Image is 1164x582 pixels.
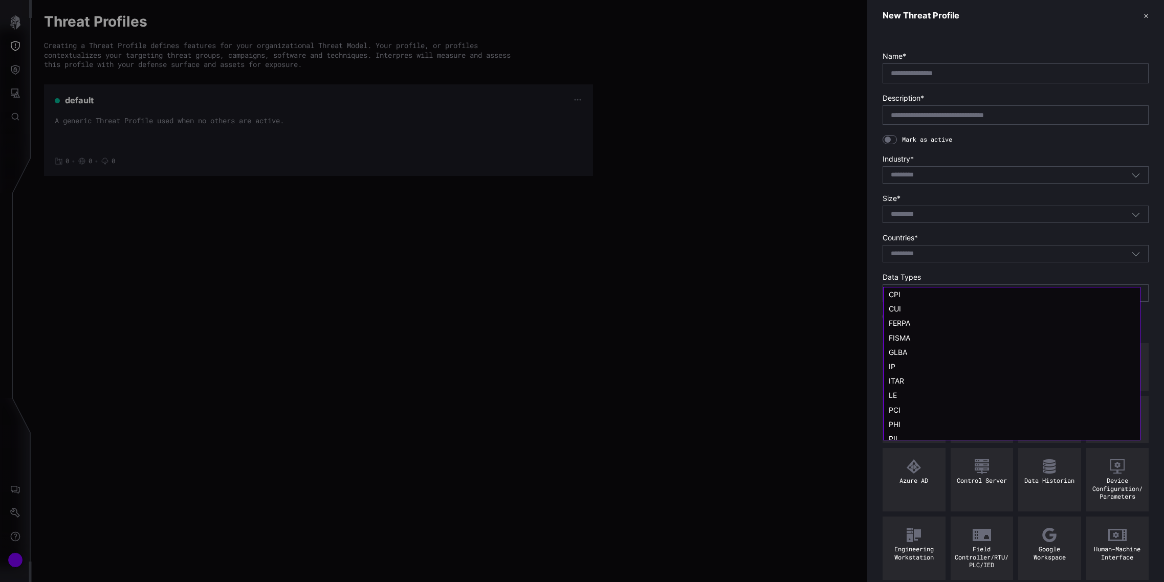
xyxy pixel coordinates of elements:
[886,477,942,485] div: Azure AD
[906,527,921,543] img: Engineering Workstation
[1131,210,1140,219] button: Toggle options menu
[906,459,921,474] img: Azure AD
[889,304,901,313] span: CUI
[883,94,1149,103] label: Description *
[883,273,1149,282] label: Data Types
[954,477,1011,485] div: Control Server
[889,319,910,327] span: FERPA
[1131,170,1140,180] button: Toggle options menu
[889,376,904,385] span: ITAR
[889,434,897,443] span: PII
[972,527,992,543] img: Field Controller/RTU/PLC/IED
[954,545,1011,569] div: Field Controller/ RTU/ PLC/ IED
[889,348,907,356] span: GLBA
[889,333,910,342] span: FISMA
[1107,527,1128,543] img: Human-Machine Interface
[883,233,1149,242] label: Countries *
[883,10,959,21] h3: New Threat Profile
[1042,459,1057,474] img: Data Historian
[1021,477,1078,485] div: Data Historian
[886,545,942,561] div: Engineering Workstation
[1042,527,1057,543] img: Google Workspace
[889,362,895,371] span: IP
[889,391,897,399] span: LE
[1144,10,1149,21] button: ✕
[1021,545,1078,561] div: Google Workspace
[883,331,1149,341] label: Platform Relevance *
[1110,459,1125,474] img: Device Configuration/Parameters
[883,154,1149,164] label: Industry *
[1089,477,1146,501] div: Device Configuration/ Parameters
[889,406,901,414] span: PCI
[889,290,901,299] span: CPI
[883,194,1149,203] label: Size *
[1131,249,1140,258] button: Toggle options menu
[974,459,990,474] img: Control Server
[1089,545,1146,561] div: Human- Machine Interface
[902,136,952,144] span: Mark as active
[889,420,901,429] span: PHI
[883,52,1149,61] label: Name *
